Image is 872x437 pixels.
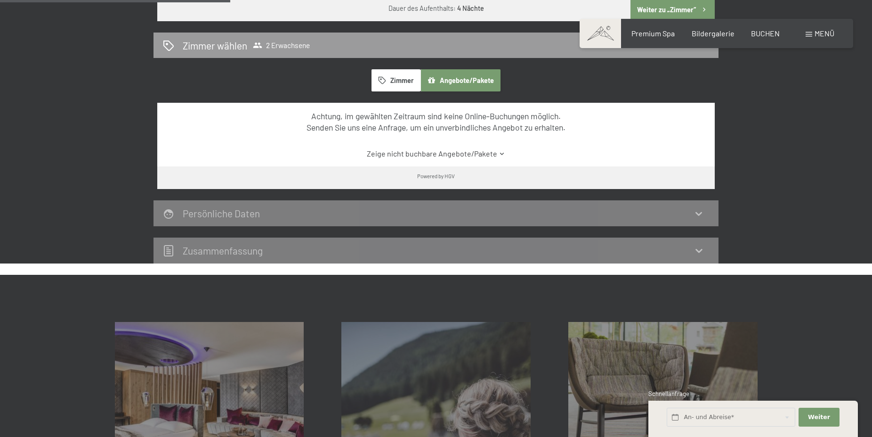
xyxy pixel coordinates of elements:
b: 4 Nächte [457,4,484,12]
h2: Zimmer wählen [183,39,247,52]
span: 2 Erwachsene [253,41,310,50]
button: Angebote/Pakete [420,69,501,91]
span: Weiter [808,413,830,421]
div: Dauer des Aufenthalts: [388,4,484,13]
h2: Zusammen­fassung [183,245,263,256]
a: Zeige nicht buchbare Angebote/Pakete [174,148,698,159]
button: Weiter [799,408,839,427]
div: Powered by HGV [417,172,455,180]
a: BUCHEN [751,29,780,38]
span: Schnellanfrage [648,390,689,397]
h2: Persönliche Daten [183,207,260,219]
span: Menü [815,29,834,38]
a: Bildergalerie [692,29,735,38]
button: Zimmer [371,69,420,91]
div: Achtung, im gewählten Zeitraum sind keine Online-Buchungen möglich. Senden Sie uns eine Anfrage, ... [174,110,698,133]
a: Premium Spa [631,29,675,38]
